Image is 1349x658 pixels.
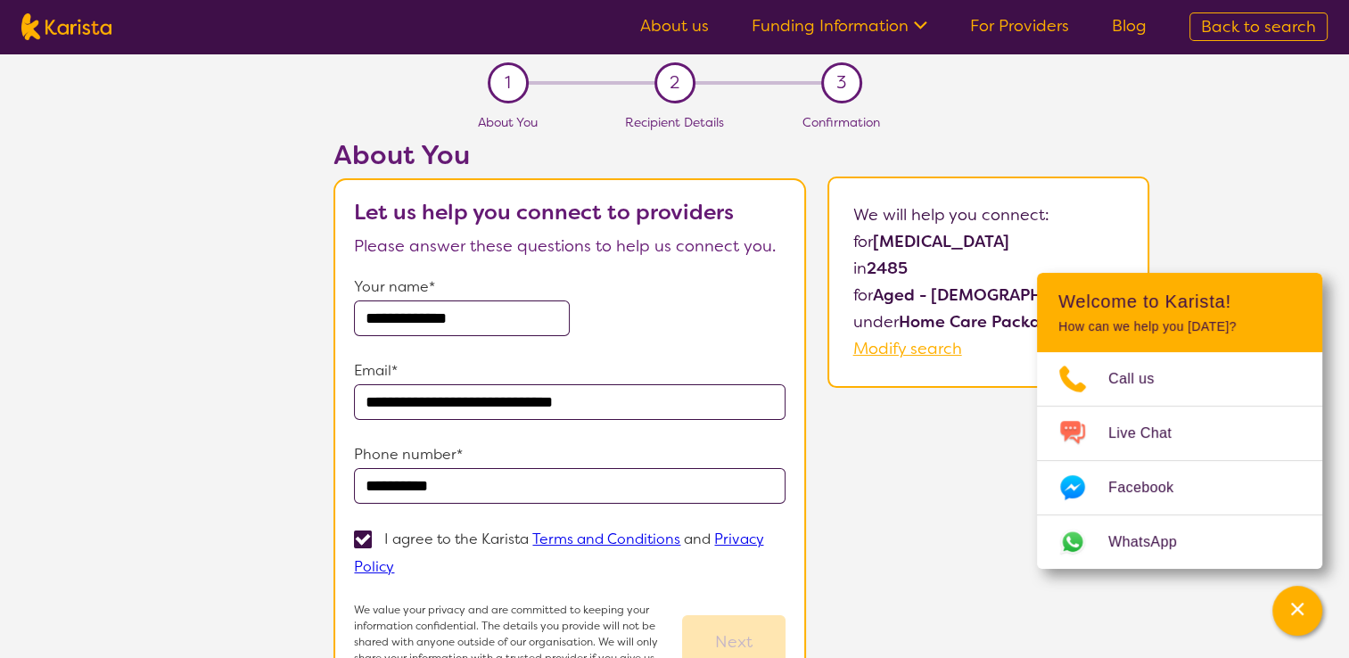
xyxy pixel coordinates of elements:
[867,258,908,279] b: 2485
[354,274,786,300] p: Your name*
[333,139,806,171] h2: About You
[873,284,1124,306] b: Aged - [DEMOGRAPHIC_DATA]+
[1037,515,1322,569] a: Web link opens in a new tab.
[1108,420,1193,447] span: Live Chat
[1037,352,1322,569] ul: Choose channel
[1058,319,1301,334] p: How can we help you [DATE]?
[1108,529,1198,555] span: WhatsApp
[1189,12,1328,41] a: Back to search
[1108,474,1195,501] span: Facebook
[505,70,511,96] span: 1
[802,114,880,130] span: Confirmation
[853,282,1124,308] p: for
[853,308,1124,335] p: under .
[625,114,724,130] span: Recipient Details
[1108,366,1176,392] span: Call us
[640,15,709,37] a: About us
[836,70,846,96] span: 3
[354,198,734,226] b: Let us help you connect to providers
[354,358,786,384] p: Email*
[853,338,962,359] a: Modify search
[1037,273,1322,569] div: Channel Menu
[853,228,1124,255] p: for
[1112,15,1147,37] a: Blog
[670,70,679,96] span: 2
[1058,291,1301,312] h2: Welcome to Karista!
[354,441,786,468] p: Phone number*
[1272,586,1322,636] button: Channel Menu
[853,255,1124,282] p: in
[478,114,538,130] span: About You
[873,231,1009,252] b: [MEDICAL_DATA]
[899,311,1108,333] b: Home Care Package (HCP)
[970,15,1069,37] a: For Providers
[354,233,786,259] p: Please answer these questions to help us connect you.
[21,13,111,40] img: Karista logo
[1201,16,1316,37] span: Back to search
[752,15,927,37] a: Funding Information
[532,530,680,548] a: Terms and Conditions
[354,530,763,576] p: I agree to the Karista and
[853,202,1124,228] p: We will help you connect:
